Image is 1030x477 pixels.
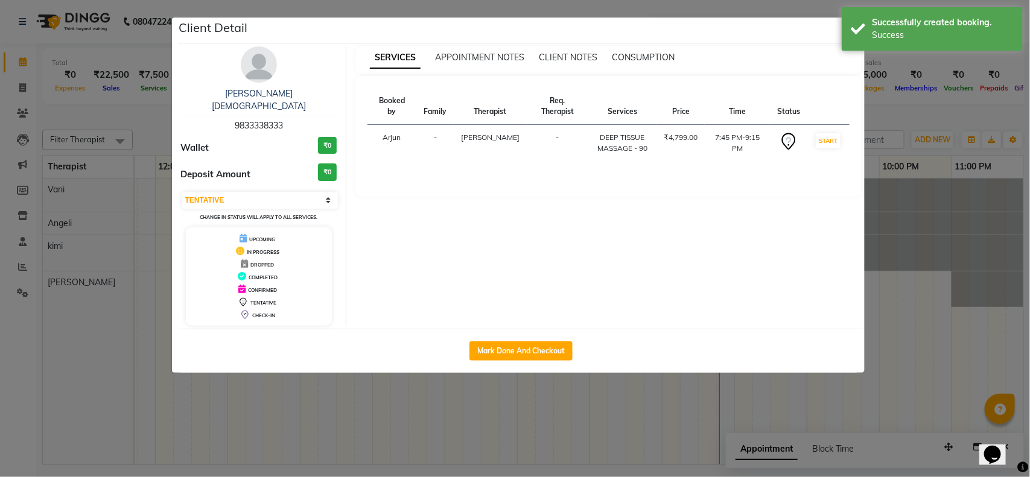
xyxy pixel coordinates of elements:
[656,88,705,125] th: Price
[539,52,597,63] span: CLIENT NOTES
[318,137,337,154] h3: ₹0
[248,287,277,293] span: CONFIRMED
[872,16,1014,29] div: Successfully created booking.
[461,133,520,142] span: [PERSON_NAME]
[527,125,588,162] td: -
[252,312,275,318] span: CHECK-IN
[235,120,283,131] span: 9833338333
[816,133,841,148] button: START
[872,29,1014,42] div: Success
[179,19,248,37] h5: Client Detail
[705,88,770,125] th: Time
[241,46,277,83] img: avatar
[979,429,1018,465] iframe: chat widget
[435,52,524,63] span: APPOINTMENT NOTES
[612,52,675,63] span: CONSUMPTION
[469,341,573,361] button: Mark Done And Checkout
[370,47,421,69] span: SERVICES
[588,88,657,125] th: Services
[454,88,527,125] th: Therapist
[250,300,276,306] span: TENTATIVE
[181,168,251,182] span: Deposit Amount
[664,132,698,143] div: ₹4,799.00
[770,88,807,125] th: Status
[212,88,306,112] a: [PERSON_NAME][DEMOGRAPHIC_DATA]
[367,88,416,125] th: Booked by
[249,236,275,242] span: UPCOMING
[181,141,209,155] span: Wallet
[250,262,274,268] span: DROPPED
[705,125,770,162] td: 7:45 PM-9:15 PM
[416,88,454,125] th: Family
[200,214,317,220] small: Change in status will apply to all services.
[596,132,650,154] div: DEEP TISSUE MASSAGE - 90
[527,88,588,125] th: Req. Therapist
[318,163,337,181] h3: ₹0
[416,125,454,162] td: -
[367,125,416,162] td: Arjun
[249,274,278,280] span: COMPLETED
[247,249,279,255] span: IN PROGRESS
